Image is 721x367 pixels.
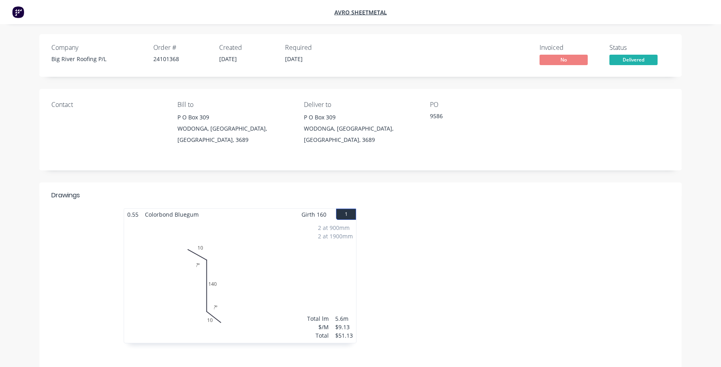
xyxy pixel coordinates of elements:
[124,209,142,220] span: 0.55
[219,55,237,63] span: [DATE]
[430,101,543,109] div: PO
[153,44,210,51] div: Order #
[153,55,210,63] div: 24101368
[307,331,329,340] div: Total
[304,123,417,146] div: WODONGA, [GEOGRAPHIC_DATA], [GEOGRAPHIC_DATA], 3689
[177,112,291,146] div: P O Box 309WODONGA, [GEOGRAPHIC_DATA], [GEOGRAPHIC_DATA], 3689
[335,323,353,331] div: $9.13
[335,314,353,323] div: 5.6m
[301,209,326,220] span: Girth 160
[51,44,144,51] div: Company
[142,209,202,220] span: Colorbond Bluegum
[177,112,291,123] div: P O Box 309
[609,44,670,51] div: Status
[430,112,530,123] div: 9586
[304,112,417,123] div: P O Box 309
[318,223,353,232] div: 2 at 900mm
[318,232,353,240] div: 2 at 1900mm
[307,314,329,323] div: Total lm
[609,55,658,65] span: Delivered
[285,44,341,51] div: Required
[285,55,303,63] span: [DATE]
[51,101,165,109] div: Contact
[12,6,24,18] img: Factory
[51,191,80,200] div: Drawings
[177,123,291,146] div: WODONGA, [GEOGRAPHIC_DATA], [GEOGRAPHIC_DATA], 3689
[540,44,600,51] div: Invoiced
[219,44,275,51] div: Created
[177,101,291,109] div: Bill to
[304,101,417,109] div: Deliver to
[334,8,387,16] a: Avro Sheetmetal
[124,220,356,343] div: 01014010?º?º2 at 900mm2 at 1900mmTotal lm$/MTotal5.6m$9.13$51.13
[304,112,417,146] div: P O Box 309WODONGA, [GEOGRAPHIC_DATA], [GEOGRAPHIC_DATA], 3689
[51,55,144,63] div: Big River Roofing P/L
[336,209,356,220] button: 1
[307,323,329,331] div: $/M
[540,55,588,65] span: No
[335,331,353,340] div: $51.13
